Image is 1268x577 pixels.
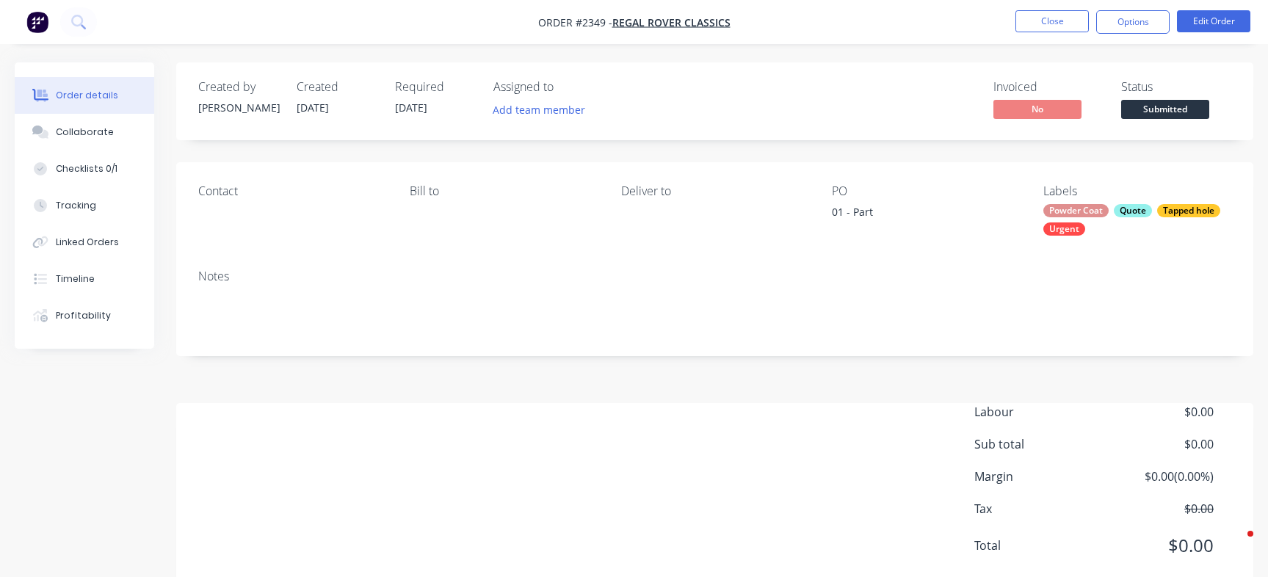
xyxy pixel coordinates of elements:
a: Regal Rover Classics [612,15,731,29]
div: Required [395,80,476,94]
span: $0.00 [1105,500,1214,518]
button: Linked Orders [15,224,154,261]
span: Labour [974,403,1105,421]
div: Checklists 0/1 [56,162,117,175]
div: Tracking [56,199,96,212]
span: $0.00 [1105,435,1214,453]
div: Labels [1043,184,1231,198]
div: Bill to [410,184,598,198]
button: Tracking [15,187,154,224]
div: Collaborate [56,126,114,139]
button: Checklists 0/1 [15,150,154,187]
button: Submitted [1121,100,1209,122]
div: Powder Coat [1043,204,1109,217]
div: PO [832,184,1020,198]
div: Contact [198,184,386,198]
div: Quote [1114,204,1152,217]
div: [PERSON_NAME] [198,100,279,115]
span: $0.00 [1105,532,1214,559]
div: Order details [56,89,118,102]
button: Collaborate [15,114,154,150]
div: Notes [198,269,1231,283]
div: Status [1121,80,1231,94]
span: Order #2349 - [538,15,612,29]
span: Total [974,537,1105,554]
span: Margin [974,468,1105,485]
button: Add team member [493,100,593,120]
div: Timeline [56,272,95,286]
div: Urgent [1043,222,1085,236]
div: Assigned to [493,80,640,94]
button: Options [1096,10,1170,34]
button: Order details [15,77,154,114]
span: Submitted [1121,100,1209,118]
div: Linked Orders [56,236,119,249]
button: Edit Order [1177,10,1250,32]
span: $0.00 [1105,403,1214,421]
div: Invoiced [993,80,1104,94]
div: 01 - Part [832,204,1015,225]
button: Profitability [15,297,154,334]
button: Timeline [15,261,154,297]
span: Tax [974,500,1105,518]
div: Created [297,80,377,94]
span: Sub total [974,435,1105,453]
div: Created by [198,80,279,94]
span: No [993,100,1082,118]
div: Profitability [56,309,111,322]
button: Close [1015,10,1089,32]
iframe: Intercom live chat [1218,527,1253,562]
span: [DATE] [395,101,427,115]
img: Factory [26,11,48,33]
span: [DATE] [297,101,329,115]
div: Deliver to [621,184,809,198]
div: Tapped hole [1157,204,1220,217]
button: Add team member [485,100,593,120]
span: $0.00 ( 0.00 %) [1105,468,1214,485]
